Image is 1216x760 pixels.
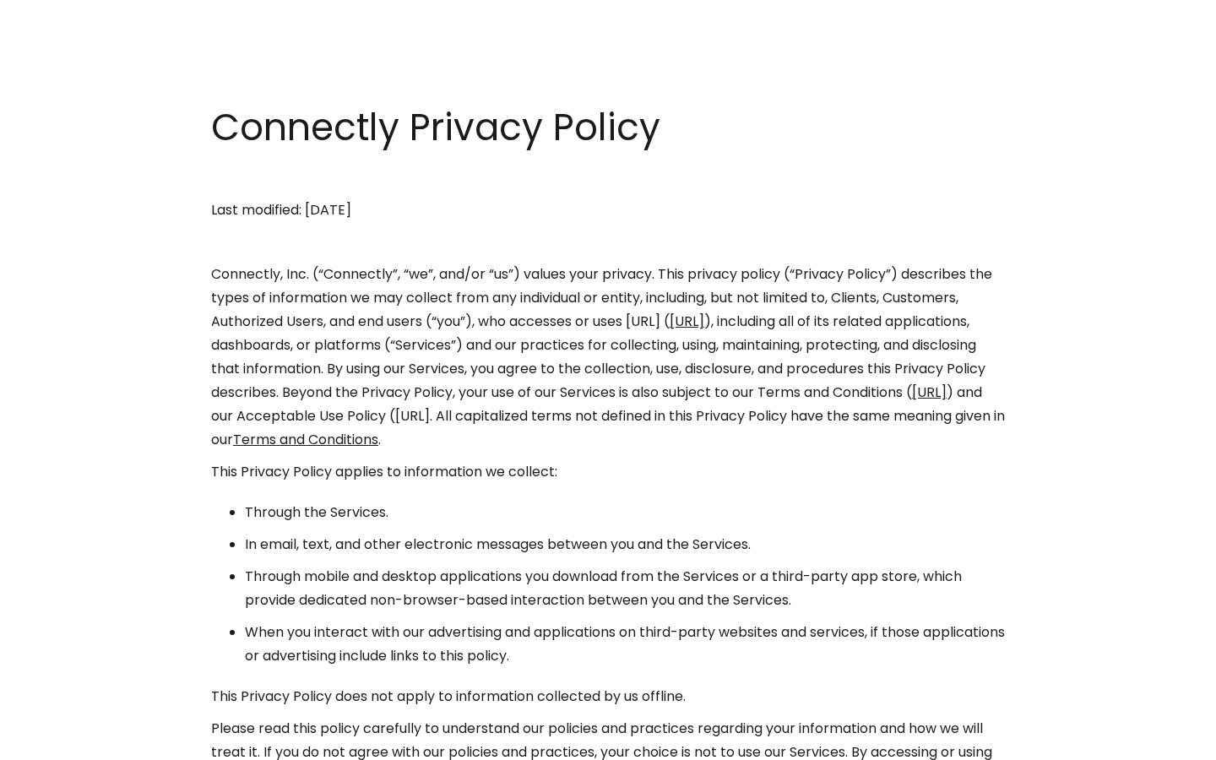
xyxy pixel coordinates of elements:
[245,501,1005,524] li: Through the Services.
[245,565,1005,612] li: Through mobile and desktop applications you download from the Services or a third-party app store...
[670,312,704,331] a: [URL]
[211,101,1005,154] h1: Connectly Privacy Policy
[245,533,1005,556] li: In email, text, and other electronic messages between you and the Services.
[211,231,1005,254] p: ‍
[211,685,1005,708] p: This Privacy Policy does not apply to information collected by us offline.
[211,263,1005,452] p: Connectly, Inc. (“Connectly”, “we”, and/or “us”) values your privacy. This privacy policy (“Priva...
[34,730,101,754] ul: Language list
[211,198,1005,222] p: Last modified: [DATE]
[17,729,101,754] aside: Language selected: English
[912,383,947,402] a: [URL]
[245,621,1005,668] li: When you interact with our advertising and applications on third-party websites and services, if ...
[211,460,1005,484] p: This Privacy Policy applies to information we collect:
[233,430,378,449] a: Terms and Conditions
[211,166,1005,190] p: ‍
